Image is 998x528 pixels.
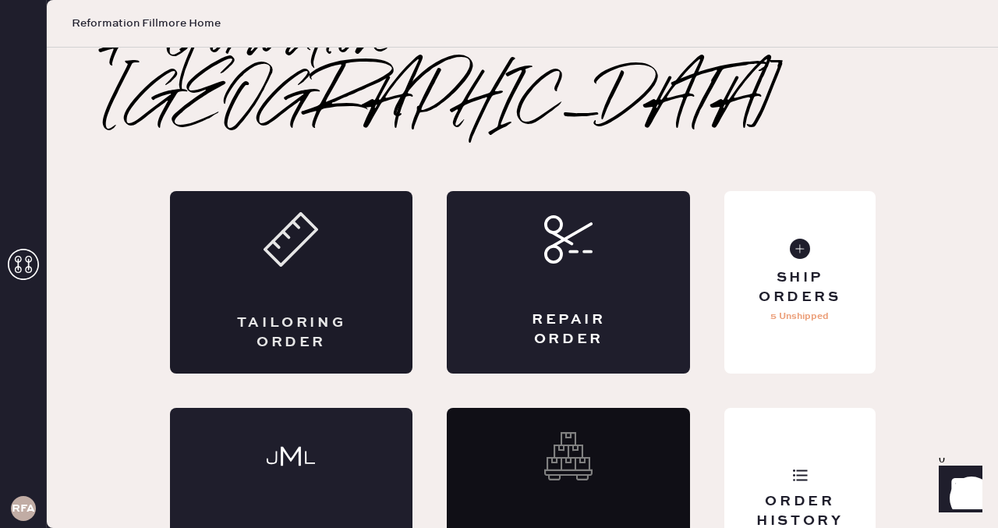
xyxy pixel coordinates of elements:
div: Ship Orders [737,268,862,307]
div: Tailoring Order [232,314,351,353]
div: Repair Order [509,310,628,349]
span: Reformation Fillmore Home [72,16,221,31]
h2: Reformation [GEOGRAPHIC_DATA] [109,10,936,135]
iframe: Front Chat [924,458,991,525]
p: 5 Unshipped [770,307,829,326]
h3: RFA [12,503,35,514]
